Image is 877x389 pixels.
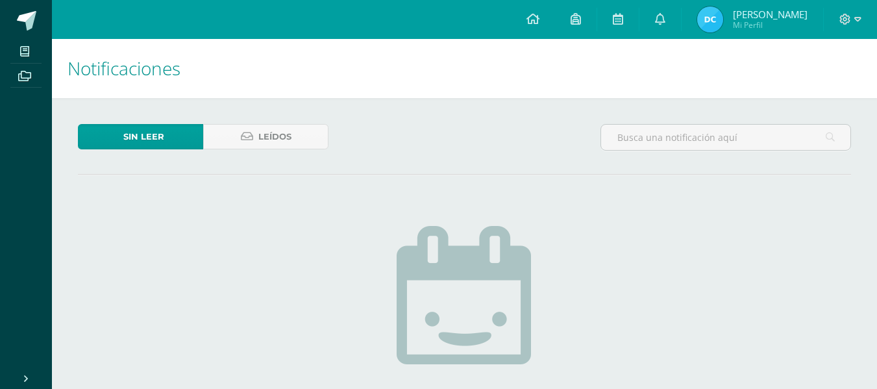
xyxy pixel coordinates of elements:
[258,125,291,149] span: Leídos
[123,125,164,149] span: Sin leer
[78,124,203,149] a: Sin leer
[733,8,808,21] span: [PERSON_NAME]
[601,125,850,150] input: Busca una notificación aquí
[68,56,180,81] span: Notificaciones
[733,19,808,31] span: Mi Perfil
[203,124,328,149] a: Leídos
[697,6,723,32] img: 06c843b541221984c6119e2addf5fdcd.png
